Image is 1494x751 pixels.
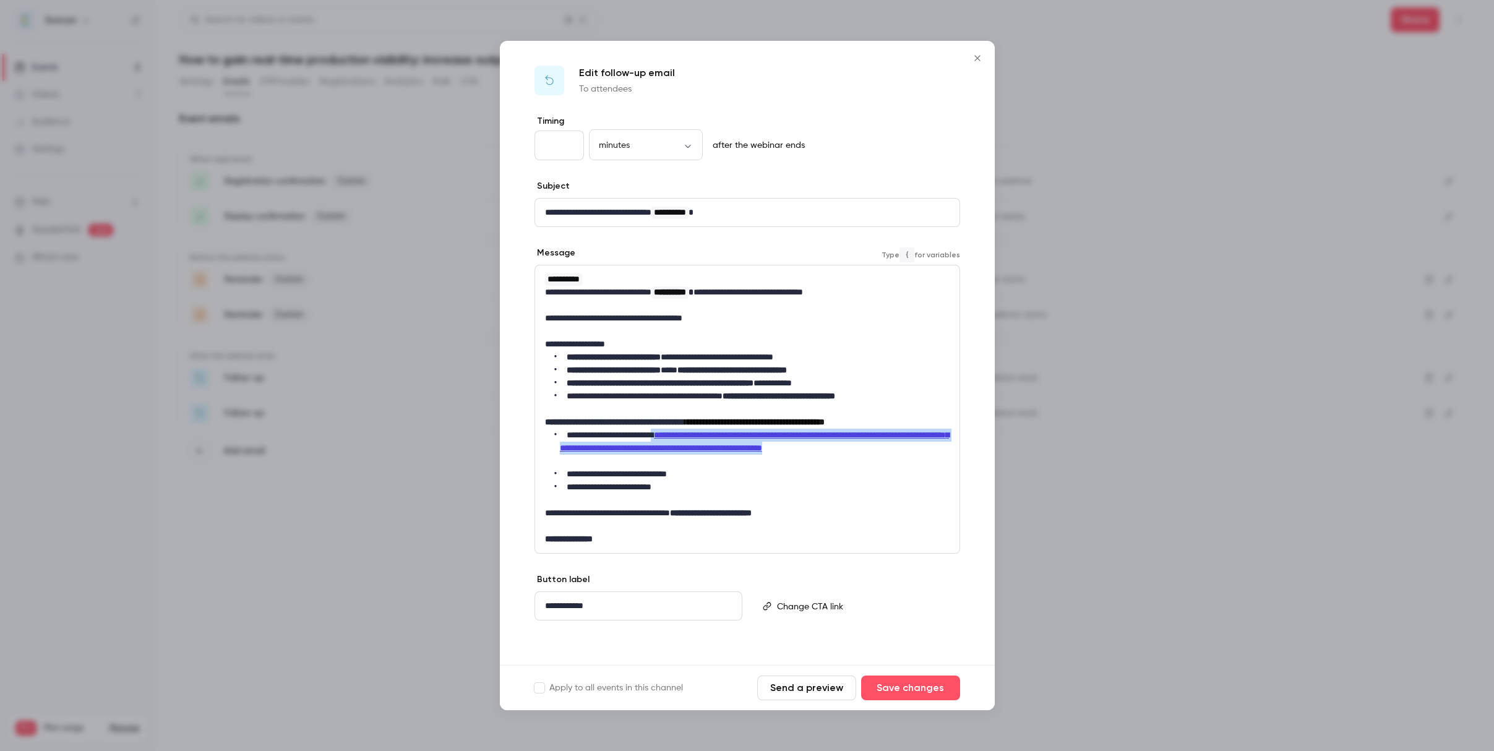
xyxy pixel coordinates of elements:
label: Subject [534,180,570,192]
div: minutes [589,139,703,152]
span: Type for variables [882,247,960,262]
button: Close [965,46,990,71]
label: Button label [534,573,590,586]
label: Apply to all events in this channel [534,682,683,694]
p: To attendees [579,83,675,95]
p: Edit follow-up email [579,66,675,80]
button: Save changes [861,676,960,700]
label: Message [534,247,575,259]
div: editor [535,265,960,553]
div: editor [535,592,742,620]
div: editor [772,592,959,620]
button: Send a preview [757,676,856,700]
p: after the webinar ends [708,139,805,152]
code: { [899,247,914,262]
label: Timing [534,115,960,127]
div: editor [535,199,960,226]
